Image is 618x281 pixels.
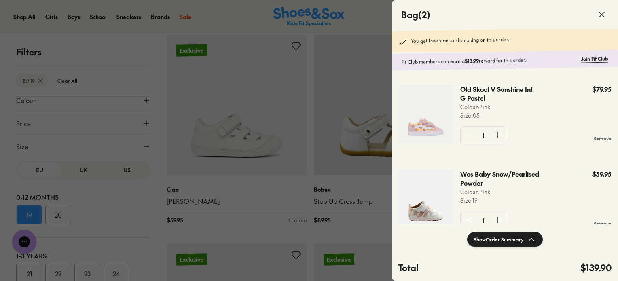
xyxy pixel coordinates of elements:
[592,85,612,94] p: $79.95
[460,111,560,120] p: Size : 05
[580,261,612,275] h4: $139.90
[477,127,490,144] div: 1
[477,211,490,229] div: 1
[592,170,612,179] p: $59.95
[467,232,543,247] button: ShowOrder Summary
[460,85,540,103] p: Old Skool V Sunshine Inf G Pastel
[465,57,479,64] b: $13.99
[411,36,509,47] p: You get free standard shipping on this order.
[460,188,563,196] p: Colour: Pink
[398,85,454,143] img: 4-567764.jpg
[460,170,543,188] p: Wos Baby Snow/Pearlised Powder
[398,170,454,228] img: 4-557433.jpg
[4,3,28,27] button: Gorgias live chat
[401,8,430,21] h4: Bag ( 2 )
[460,103,560,111] p: Colour: Pink
[460,196,563,205] p: Size : 19
[398,261,419,275] h4: Total
[401,55,578,66] p: Fit Club members can earn a reward for this order.
[581,55,608,63] a: Join Fit Club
